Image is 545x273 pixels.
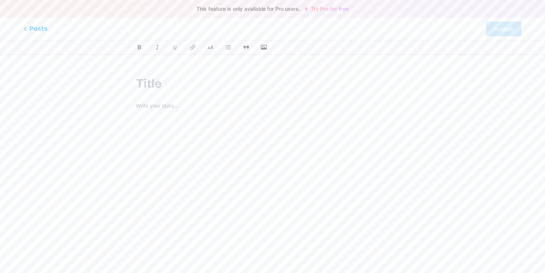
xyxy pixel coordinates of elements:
a: Try Pro for free [305,6,349,12]
button: Publish [486,21,521,36]
input: Title [136,75,410,92]
span: Publish [494,26,514,32]
span: Posts [24,24,47,33]
span: This feature is only available for Pro users. [196,4,300,14]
